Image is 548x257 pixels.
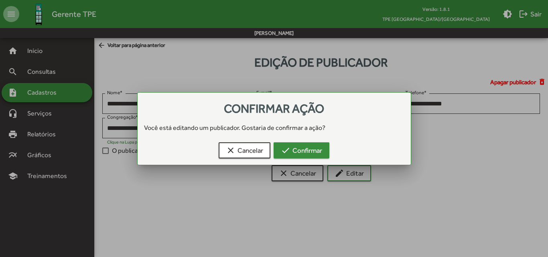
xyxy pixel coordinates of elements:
span: Confirmar ação [224,101,324,115]
div: Você está editando um publicador. Gostaria de confirmar a ação? [138,123,411,133]
mat-icon: clear [226,146,235,155]
span: Confirmar [281,143,322,158]
span: Cancelar [226,143,263,158]
mat-icon: check [281,146,290,155]
button: Confirmar [274,142,329,158]
button: Cancelar [219,142,270,158]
